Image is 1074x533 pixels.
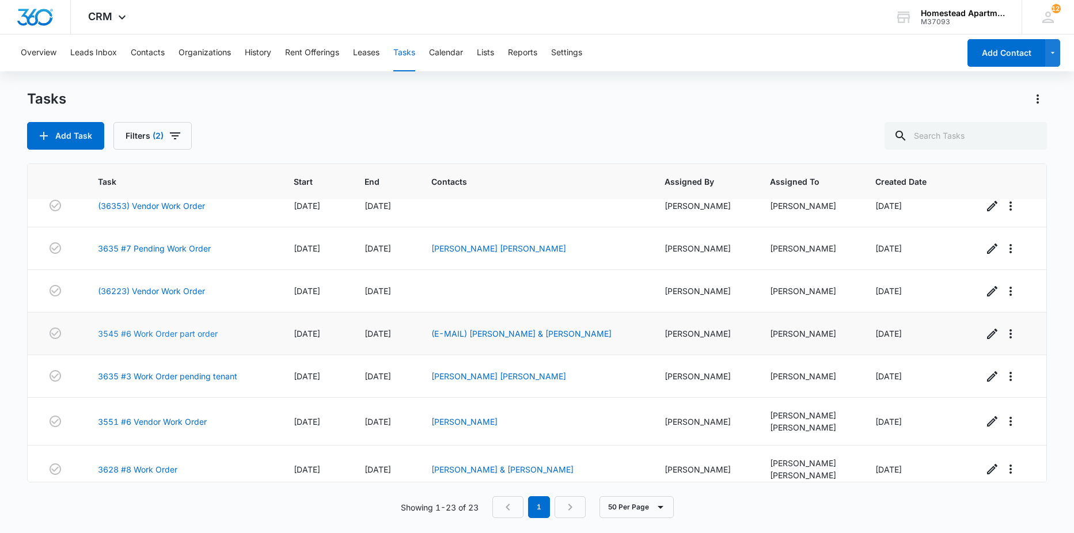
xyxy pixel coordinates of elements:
button: Contacts [131,35,165,71]
button: Add Task [27,122,104,150]
span: Task [98,176,249,188]
span: [DATE] [875,417,902,427]
span: [DATE] [365,417,391,427]
nav: Pagination [492,496,586,518]
div: [PERSON_NAME] [770,200,848,212]
div: [PERSON_NAME] [770,285,848,297]
div: notifications count [1052,4,1061,13]
span: [DATE] [875,371,902,381]
div: [PERSON_NAME] [665,200,742,212]
span: [DATE] [365,243,391,253]
a: (36223) Vendor Work Order [98,285,205,297]
span: [DATE] [365,329,391,338]
span: Created Date [875,176,938,188]
span: [DATE] [294,201,320,211]
button: Overview [21,35,56,71]
span: Contacts [431,176,620,188]
button: Rent Offerings [285,35,339,71]
input: Search Tasks [885,122,1047,150]
a: [PERSON_NAME] [431,417,498,427]
div: [PERSON_NAME] [665,328,742,340]
button: Leads Inbox [70,35,117,71]
span: [DATE] [875,329,902,338]
div: [PERSON_NAME] [770,409,848,421]
span: (2) [153,132,164,140]
button: Reports [508,35,537,71]
p: Showing 1-23 of 23 [401,501,479,513]
div: [PERSON_NAME] [665,242,742,254]
span: [DATE] [294,329,320,338]
a: (E-MAIL) [PERSON_NAME] & [PERSON_NAME] [431,329,612,338]
div: [PERSON_NAME] [770,421,848,433]
a: [PERSON_NAME] [PERSON_NAME] [431,243,566,253]
button: Settings [551,35,582,71]
a: 3551 #6 Vendor Work Order [98,416,207,428]
a: 3635 #7 Pending Work Order [98,242,211,254]
a: [PERSON_NAME] & [PERSON_NAME] [431,465,574,474]
button: 50 Per Page [599,496,674,518]
button: Add Contact [967,39,1045,67]
div: account name [921,9,1005,18]
span: CRM [88,10,112,22]
div: [PERSON_NAME] [770,469,848,481]
div: [PERSON_NAME] [665,370,742,382]
a: [PERSON_NAME] [PERSON_NAME] [431,371,566,381]
button: History [245,35,271,71]
span: [DATE] [875,243,902,253]
span: [DATE] [294,243,320,253]
span: [DATE] [875,201,902,211]
span: 121 [1052,4,1061,13]
span: End [365,176,387,188]
div: account id [921,18,1005,26]
a: (36353) Vendor Work Order [98,200,205,212]
span: [DATE] [365,286,391,296]
div: [PERSON_NAME] [665,285,742,297]
div: [PERSON_NAME] [770,370,848,382]
span: [DATE] [294,371,320,381]
span: Assigned By [665,176,726,188]
div: [PERSON_NAME] [770,457,848,469]
span: [DATE] [875,465,902,474]
div: [PERSON_NAME] [770,242,848,254]
span: [DATE] [365,465,391,474]
span: [DATE] [294,465,320,474]
em: 1 [528,496,550,518]
a: 3545 #6 Work Order part order [98,328,218,340]
div: [PERSON_NAME] [770,328,848,340]
span: [DATE] [365,201,391,211]
button: Filters(2) [113,122,192,150]
span: [DATE] [294,286,320,296]
span: Assigned To [770,176,831,188]
button: Calendar [429,35,463,71]
button: Lists [477,35,494,71]
div: [PERSON_NAME] [665,416,742,428]
span: [DATE] [875,286,902,296]
button: Actions [1029,90,1047,108]
a: 3628 #8 Work Order [98,463,177,475]
div: [PERSON_NAME] [665,463,742,475]
span: Start [294,176,321,188]
span: [DATE] [365,371,391,381]
span: [DATE] [294,417,320,427]
button: Tasks [393,35,415,71]
button: Leases [353,35,379,71]
button: Organizations [179,35,231,71]
a: 3635 #3 Work Order pending tenant [98,370,237,382]
h1: Tasks [27,90,66,108]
